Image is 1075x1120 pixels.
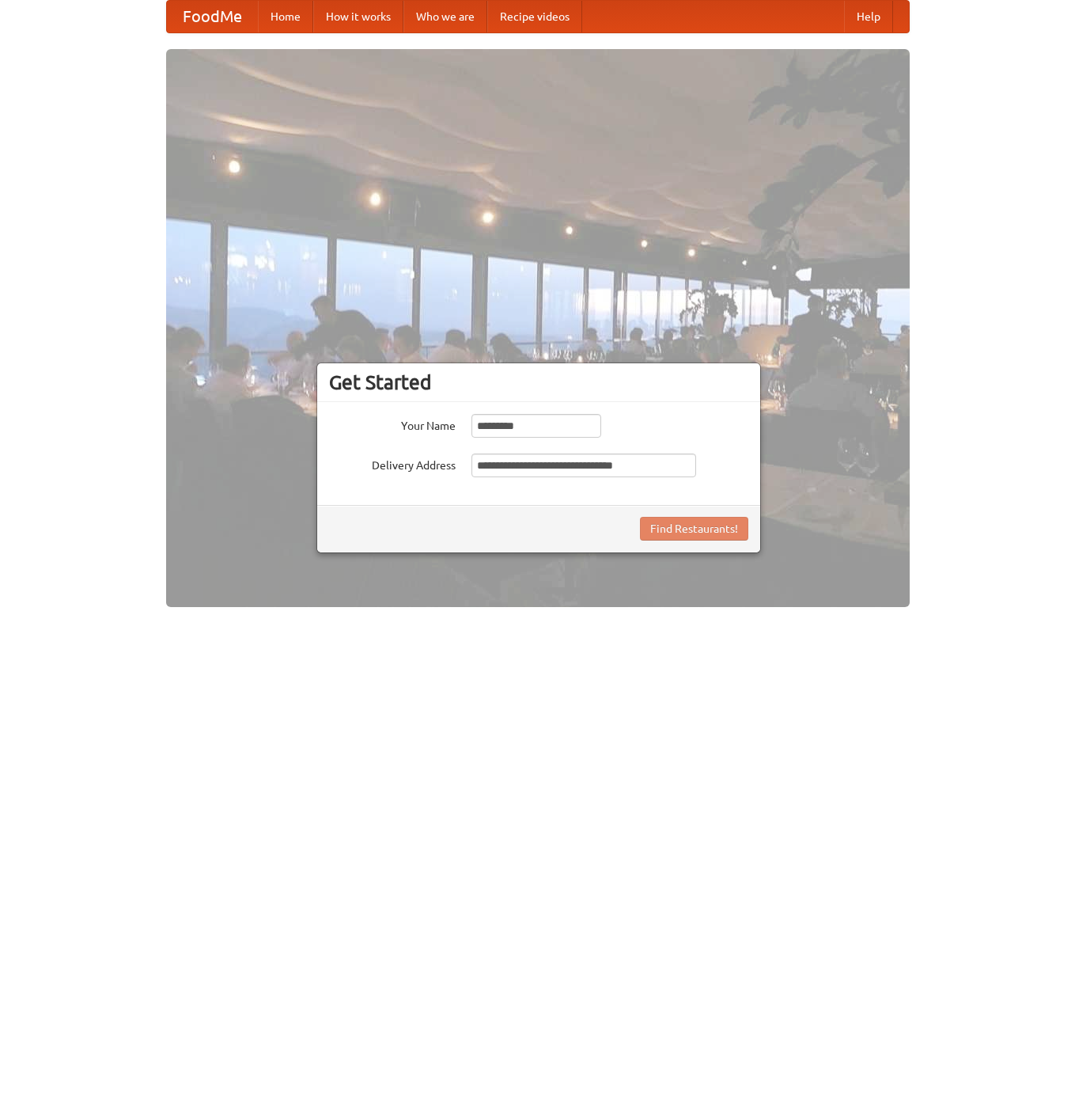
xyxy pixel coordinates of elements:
[329,370,748,394] h3: Get Started
[167,1,258,32] a: FoodMe
[258,1,313,32] a: Home
[487,1,582,32] a: Recipe videos
[313,1,403,32] a: How it works
[403,1,487,32] a: Who we are
[329,454,456,473] label: Delivery Address
[640,517,748,541] button: Find Restaurants!
[329,414,456,434] label: Your Name
[844,1,893,32] a: Help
